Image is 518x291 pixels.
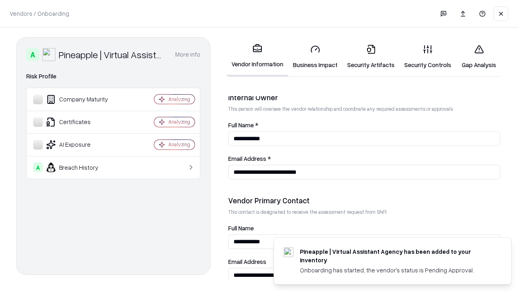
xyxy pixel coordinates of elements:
p: This person will oversee the vendor relationship and coordinate any required assessments or appro... [228,105,500,112]
label: Email Address [228,259,500,265]
label: Full Name * [228,122,500,128]
p: Vendors / Onboarding [10,9,69,18]
div: Pineapple | Virtual Assistant Agency [59,48,166,61]
label: Email Address * [228,156,500,162]
div: Certificates [33,117,130,127]
div: Analyzing [168,96,190,103]
img: trypineapple.com [284,247,293,257]
div: Vendor Primary Contact [228,196,500,205]
div: A [33,162,43,172]
a: Gap Analysis [456,38,502,76]
a: Vendor Information [227,37,288,76]
div: AI Exposure [33,140,130,150]
div: Analyzing [168,141,190,148]
div: Internal Owner [228,93,500,102]
button: More info [175,47,200,62]
a: Business Impact [288,38,342,76]
div: Company Maturity [33,95,130,104]
div: Onboarding has started, the vendor's status is Pending Approval. [300,266,492,274]
div: A [26,48,39,61]
label: Full Name [228,225,500,231]
p: This contact is designated to receive the assessment request from Shift [228,209,500,215]
div: Analyzing [168,118,190,125]
a: Security Controls [399,38,456,76]
div: Risk Profile [26,72,200,81]
div: Pineapple | Virtual Assistant Agency has been added to your inventory [300,247,492,264]
a: Security Artifacts [342,38,399,76]
div: Breach History [33,162,130,172]
img: Pineapple | Virtual Assistant Agency [42,48,55,61]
